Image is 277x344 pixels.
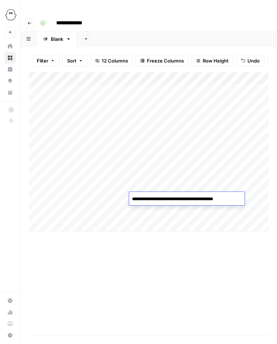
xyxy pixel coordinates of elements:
[4,295,16,306] a: Settings
[37,57,48,64] span: Filter
[67,57,76,64] span: Sort
[32,55,60,66] button: Filter
[236,55,264,66] button: Undo
[247,57,260,64] span: Undo
[147,57,184,64] span: Freeze Columns
[4,52,16,64] a: Browse
[4,75,16,87] a: Opportunities
[37,32,77,46] a: Blank
[51,35,63,43] div: Blank
[192,55,233,66] button: Row Height
[203,57,229,64] span: Row Height
[91,55,133,66] button: 12 Columns
[4,40,16,52] a: Home
[102,57,128,64] span: 12 Columns
[4,6,16,24] button: Workspace: PhantomBuster
[4,330,16,341] button: Help + Support
[4,87,16,98] a: Your Data
[4,306,16,318] a: Usage
[62,55,88,66] button: Sort
[4,64,16,75] a: Insights
[136,55,189,66] button: Freeze Columns
[4,8,17,21] img: PhantomBuster Logo
[4,318,16,330] a: Learning Hub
